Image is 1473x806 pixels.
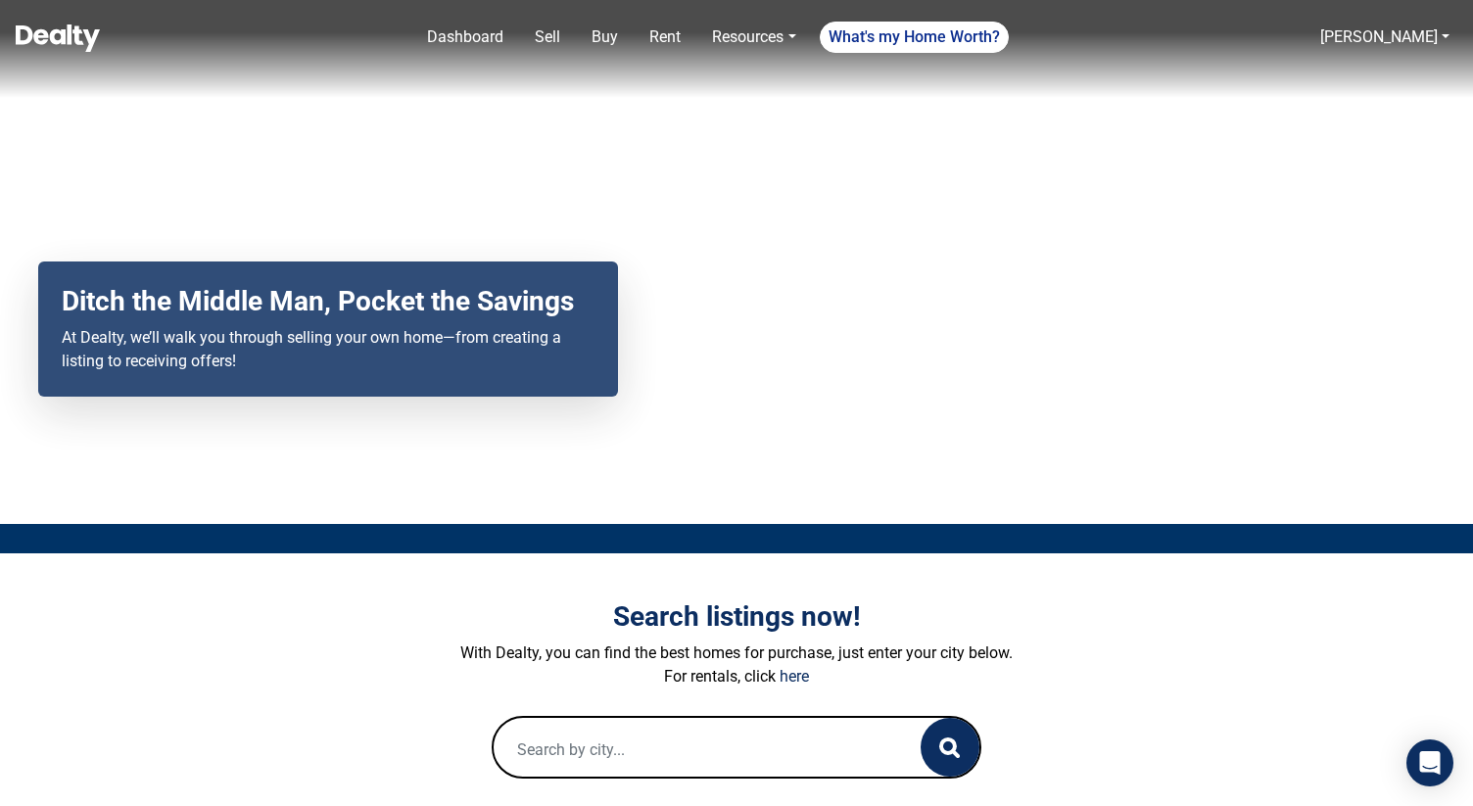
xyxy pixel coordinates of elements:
[1320,27,1438,46] a: [PERSON_NAME]
[419,18,511,57] a: Dashboard
[780,667,809,686] a: here
[641,18,689,57] a: Rent
[10,747,69,806] iframe: BigID CMP Widget
[494,718,881,781] input: Search by city...
[62,285,594,318] h2: Ditch the Middle Man, Pocket the Savings
[1312,18,1457,57] a: [PERSON_NAME]
[193,665,1280,688] p: For rentals, click
[584,18,626,57] a: Buy
[193,600,1280,634] h3: Search listings now!
[527,18,568,57] a: Sell
[704,18,803,57] a: Resources
[1406,739,1453,786] div: Open Intercom Messenger
[820,22,1009,53] a: What's my Home Worth?
[16,24,100,52] img: Dealty - Buy, Sell & Rent Homes
[193,641,1280,665] p: With Dealty, you can find the best homes for purchase, just enter your city below.
[62,326,594,373] p: At Dealty, we’ll walk you through selling your own home—from creating a listing to receiving offers!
